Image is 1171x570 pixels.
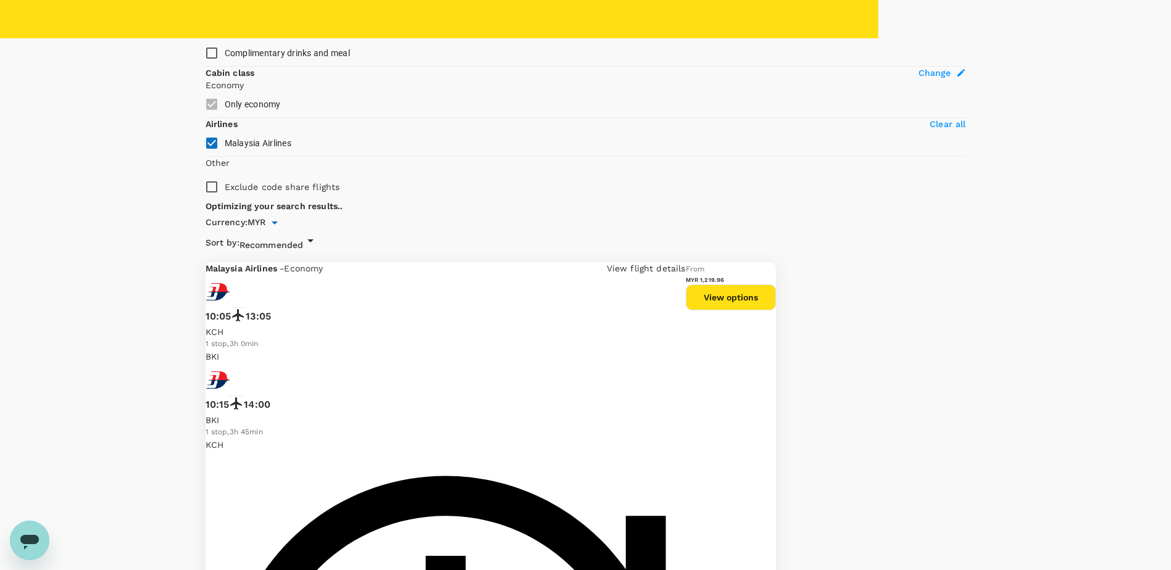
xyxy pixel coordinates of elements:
p: KCH [206,326,686,338]
p: 14:00 [244,397,270,412]
div: 1 stop , 3h 45min [206,426,686,439]
p: BKI [206,350,686,363]
span: Economy [284,263,323,273]
span: Only economy [225,99,281,109]
span: Recommended [240,240,304,250]
p: Economy [206,79,966,91]
p: Exclude code share flights [225,181,340,193]
span: Complimentary drinks and meal [225,48,350,58]
span: From [686,265,705,273]
span: Malaysia Airlines [206,263,280,273]
p: Clear all [930,118,965,130]
p: 10:05 [206,309,231,324]
strong: Cabin class [206,68,255,78]
span: Change [919,67,951,79]
p: Optimizing your search results.. [206,200,776,212]
button: View options [686,284,776,310]
h6: MYR 1,219.96 [686,276,776,284]
span: - [280,263,284,273]
span: Currency : [206,216,248,229]
img: MH [206,368,230,392]
p: View flight details [607,262,686,275]
span: Malaysia Airlines [225,138,291,148]
iframe: Button to launch messaging window [10,521,49,560]
button: Open [266,214,283,231]
p: BKI [206,414,686,426]
img: MH [206,279,230,304]
p: 13:05 [246,309,271,324]
strong: Airlines [206,119,238,129]
div: 1 stop , 3h 0min [206,338,686,350]
p: Other [206,157,230,169]
span: Sort by : [206,236,240,250]
p: KCH [206,439,686,451]
p: 10:15 [206,397,230,412]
